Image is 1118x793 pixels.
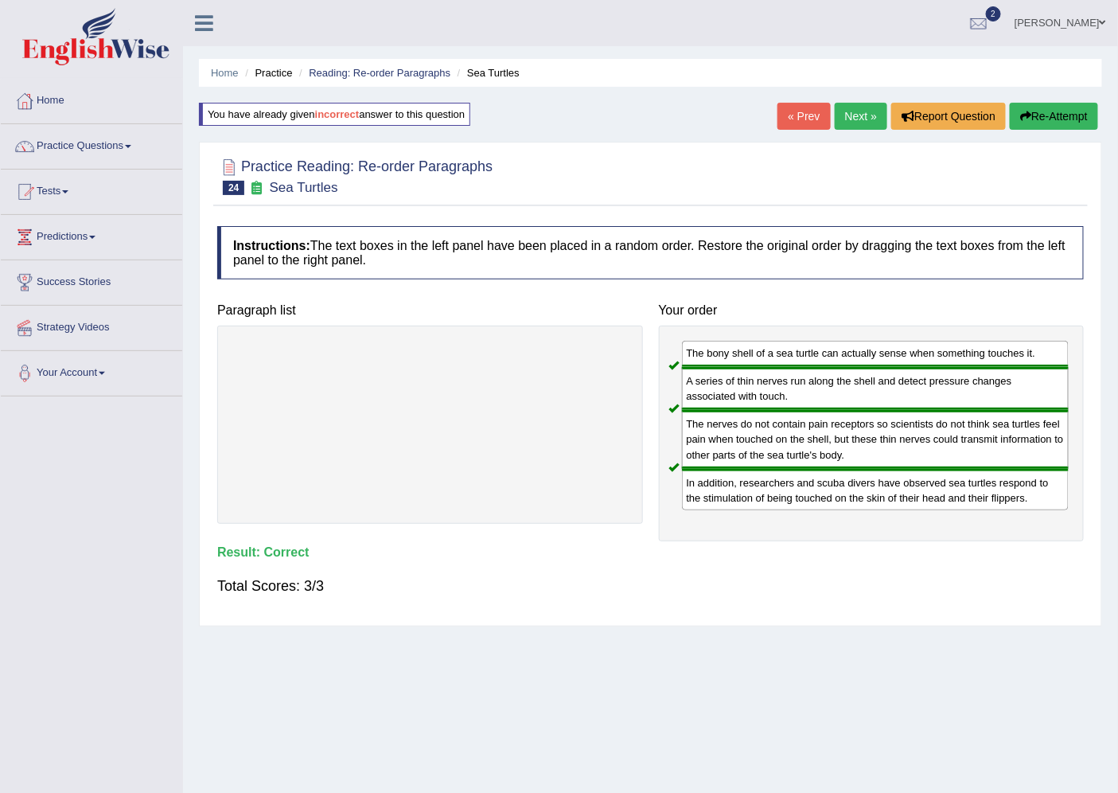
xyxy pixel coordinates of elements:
a: « Prev [777,103,830,130]
div: The bony shell of a sea turtle can actually sense when something touches it. [682,341,1069,367]
a: Predictions [1,215,182,255]
a: Strategy Videos [1,306,182,346]
a: Home [1,79,182,119]
small: Exam occurring question [248,181,265,196]
a: Home [211,67,239,79]
button: Report Question [891,103,1006,130]
a: Next » [835,103,887,130]
span: 2 [986,6,1002,21]
small: Sea Turtles [270,180,338,195]
div: Total Scores: 3/3 [217,567,1084,605]
a: Reading: Re-order Paragraphs [309,67,450,79]
h4: Result: [217,545,1084,560]
a: Practice Questions [1,124,182,164]
div: The nerves do not contain pain receptors so scientists do not think sea turtles feel pain when to... [682,410,1069,468]
h4: The text boxes in the left panel have been placed in a random order. Restore the original order b... [217,226,1084,279]
span: 24 [223,181,244,195]
li: Practice [241,65,292,80]
a: Tests [1,170,182,209]
b: Instructions: [233,239,310,252]
a: Your Account [1,351,182,391]
a: Success Stories [1,260,182,300]
li: Sea Turtles [454,65,520,80]
h2: Practice Reading: Re-order Paragraphs [217,155,493,195]
div: A series of thin nerves run along the shell and detect pressure changes associated with touch. [682,367,1069,410]
div: In addition, researchers and scuba divers have observed sea turtles respond to the stimulation of... [682,469,1069,510]
h4: Paragraph list [217,303,643,318]
div: You have already given answer to this question [199,103,470,126]
h4: Your order [659,303,1085,318]
button: Re-Attempt [1010,103,1098,130]
b: incorrect [315,108,360,120]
